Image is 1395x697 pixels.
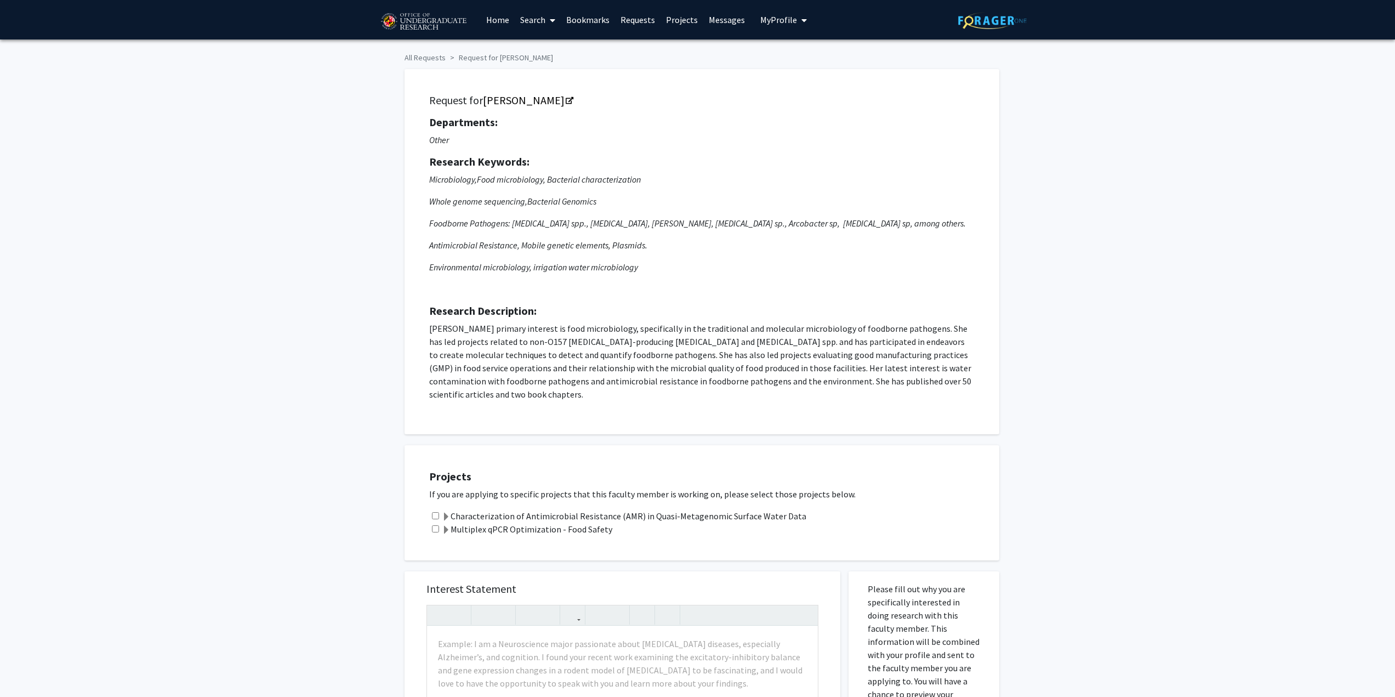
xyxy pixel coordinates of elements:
a: Opens in a new tab [483,93,572,107]
li: Request for [PERSON_NAME] [446,52,553,64]
iframe: Chat [8,648,47,689]
p: Antimicrobial Resistance, Mobile genetic elements, Plasmids. [429,239,975,252]
button: Emphasis (Ctrl + I) [493,605,513,625]
span: Bacterial Genomics [527,196,596,207]
span: My Profile [760,14,797,25]
p: [PERSON_NAME] primary interest is food microbiology, specifically in the traditional and molecula... [429,322,975,401]
i: Other [429,134,449,145]
label: Characterization of Antimicrobial Resistance (AMR) in Quasi-Metagenomic Surface Water Data [442,509,806,523]
button: Undo (Ctrl + Z) [430,605,449,625]
ol: breadcrumb [405,48,991,64]
p: Microbiology, [429,173,975,186]
button: Link [563,605,582,625]
p: Environmental microbiology, irrigation water microbiology [429,260,975,274]
h5: Request for [429,94,975,107]
button: Redo (Ctrl + Y) [449,605,468,625]
button: Superscript [519,605,538,625]
a: Home [481,1,515,39]
a: Bookmarks [561,1,615,39]
h5: Interest Statement [426,582,818,596]
a: Search [515,1,561,39]
p: Example: I am a Neuroscience major passionate about [MEDICAL_DATA] diseases, especially Alzheimer... [438,637,807,690]
img: University of Maryland Logo [377,8,470,36]
button: Strong (Ctrl + B) [474,605,493,625]
a: Projects [661,1,703,39]
a: All Requests [405,53,446,63]
strong: Projects [429,469,471,483]
span: Food microbiology, Bacterial characterization [477,174,641,185]
button: Remove format [633,605,652,625]
strong: Research Keywords: [429,155,529,168]
label: Multiplex qPCR Optimization - Food Safety [442,523,612,536]
a: Messages [703,1,750,39]
strong: Research Description: [429,304,537,318]
p: If you are applying to specific projects that this faculty member is working on, please select th... [429,488,988,501]
strong: Departments: [429,115,498,129]
button: Unordered list [588,605,607,625]
a: Requests [615,1,661,39]
img: ForagerOne Logo [958,12,1027,29]
button: Ordered list [607,605,627,625]
button: Subscript [538,605,557,625]
button: Insert horizontal rule [658,605,677,625]
p: Whole genome sequencing, [429,195,975,208]
p: Foodborne Pathogens: [MEDICAL_DATA] spp., [MEDICAL_DATA], [PERSON_NAME], [MEDICAL_DATA] sp., Arco... [429,217,975,230]
button: Fullscreen [796,605,815,625]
